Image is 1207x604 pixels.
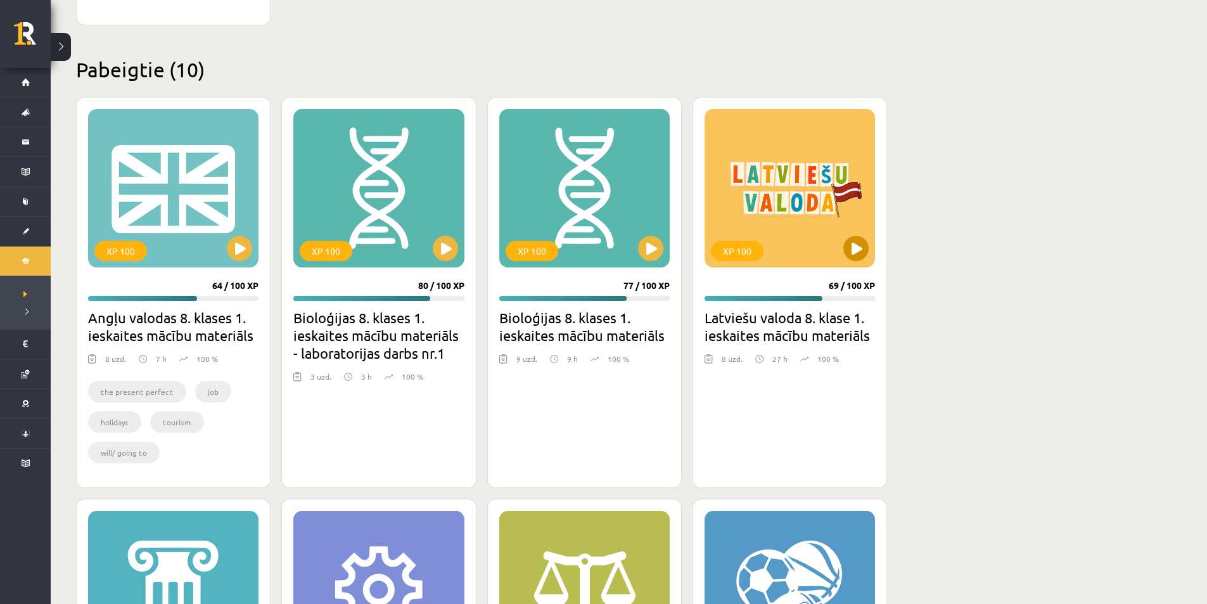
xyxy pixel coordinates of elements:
[516,353,537,372] div: 9 uzd.
[506,241,558,261] div: XP 100
[817,353,839,364] p: 100 %
[150,411,204,433] li: tourism
[88,381,186,402] li: the present perfect
[88,309,259,344] h2: Angļu valodas 8. klases 1. ieskaites mācību materiāls
[88,411,141,433] li: holidays
[402,371,423,382] p: 100 %
[722,353,743,372] div: 8 uzd.
[499,309,670,344] h2: Bioloģijas 8. klases 1. ieskaites mācību materiāls
[196,353,218,364] p: 100 %
[14,22,51,54] a: Rīgas 1. Tālmācības vidusskola
[105,353,126,372] div: 8 uzd.
[608,353,629,364] p: 100 %
[772,353,788,364] p: 27 h
[293,309,464,362] h2: Bioloģijas 8. klases 1. ieskaites mācību materiāls - laboratorijas darbs nr.1
[567,353,578,364] p: 9 h
[711,241,763,261] div: XP 100
[361,371,372,382] p: 3 h
[88,442,160,463] li: will/ going to
[76,57,887,82] h2: Pabeigtie (10)
[195,381,231,402] li: job
[310,371,331,390] div: 3 uzd.
[300,241,352,261] div: XP 100
[156,353,167,364] p: 7 h
[94,241,147,261] div: XP 100
[705,309,875,344] h2: Latviešu valoda 8. klase 1. ieskaites mācību materiāls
